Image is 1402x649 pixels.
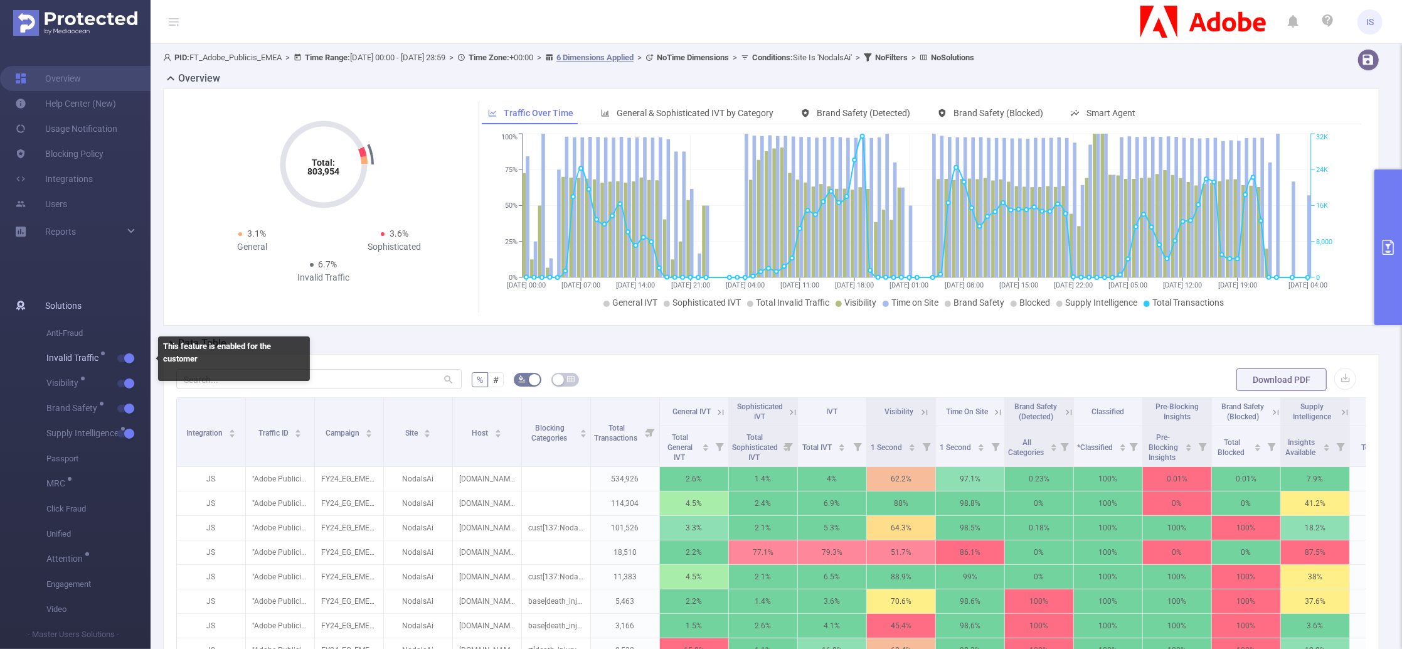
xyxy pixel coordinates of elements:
[1281,565,1349,589] p: 38%
[1143,540,1211,564] p: 0%
[509,274,518,282] tspan: 0%
[505,238,518,246] tspan: 25%
[258,429,290,437] span: Traffic ID
[522,589,590,613] p: base[death_injury_military:medium]
[591,491,659,515] p: 114,304
[1054,281,1093,289] tspan: [DATE] 22:00
[987,426,1004,466] i: Filter menu
[295,427,302,431] i: icon: caret-up
[252,271,395,284] div: Invalid Traffic
[453,491,521,515] p: [DOMAIN_NAME]
[472,429,491,437] span: Host
[228,427,236,435] div: Sort
[305,53,350,62] b: Time Range:
[312,158,335,168] tspan: Total:
[1212,467,1280,491] p: 0.01%
[533,53,545,62] span: >
[1281,540,1349,564] p: 87.5%
[507,281,546,289] tspan: [DATE] 00:00
[1050,442,1058,449] div: Sort
[729,467,797,491] p: 1.4%
[591,565,659,589] p: 11,383
[867,614,935,638] p: 45.4%
[1005,614,1073,638] p: 100%
[672,407,711,416] span: General IVT
[453,516,521,540] p: [DOMAIN_NAME]
[798,589,866,613] p: 3.6%
[246,516,314,540] p: "Adobe Publicis Emea Tier 1" [27133]
[908,442,915,446] i: icon: caret-up
[660,565,728,589] p: 4.5%
[1222,402,1265,421] span: Brand Safety (Blocked)
[46,378,83,387] span: Visibility
[634,53,645,62] span: >
[594,424,639,442] span: Total Transactions
[668,433,693,462] span: Total General IVT
[1119,442,1127,449] div: Sort
[384,614,452,638] p: NodalsAi
[561,281,600,289] tspan: [DATE] 07:00
[15,91,116,116] a: Help Center (New)
[45,227,76,237] span: Reports
[729,540,797,564] p: 77.1%
[671,281,710,289] tspan: [DATE] 21:00
[1077,443,1115,452] span: *Classified
[1005,565,1073,589] p: 0%
[315,516,383,540] p: FY24_EG_EMEA_Creative_CCM_Acquisition_Buy_4200323233_P36036 [225038]
[315,491,383,515] p: FY24_EG_EMEA_Creative_CCM_Acquisition_Buy_4200323233_P36036 [225038]
[1149,433,1178,462] span: Pre-Blocking Insights
[246,565,314,589] p: "Adobe Publicis Emea Tier 1" [27133]
[936,516,1004,540] p: 98.5%
[246,540,314,564] p: "Adobe Publicis Emea Tier 1" [27133]
[315,589,383,613] p: FY24_EG_EMEA_Creative_CCM_Acquisition_Buy_4200323233_P36036 [225038]
[504,108,573,118] span: Traffic Over Time
[522,614,590,638] p: base[death_injury_military:medium],cust[137:Nodals token Blocking List 190825]
[591,516,659,540] p: 101,526
[176,369,462,389] input: Search...
[15,66,81,91] a: Overview
[45,293,82,318] span: Solutions
[884,407,913,416] span: Visibility
[660,540,728,564] p: 2.2%
[229,427,236,431] i: icon: caret-up
[1143,589,1211,613] p: 100%
[729,53,741,62] span: >
[1324,442,1330,446] i: icon: caret-up
[703,442,709,446] i: icon: caret-up
[798,565,866,589] p: 6.5%
[867,565,935,589] p: 88.9%
[163,341,271,363] b: This feature is enabled for the customer
[945,281,984,289] tspan: [DATE] 08:00
[729,491,797,515] p: 2.4%
[177,467,245,491] p: JS
[936,589,1004,613] p: 98.6%
[908,53,920,62] span: >
[518,375,526,383] i: icon: bg-colors
[46,554,87,563] span: Attention
[13,10,137,36] img: Protected Media
[163,53,974,62] span: FT_Adobe_Publicis_EMEA [DATE] 00:00 - [DATE] 23:59 +00:00
[1212,540,1280,564] p: 0%
[729,614,797,638] p: 2.6%
[1293,402,1331,421] span: Supply Intelligence
[46,496,151,522] span: Click Fraud
[729,516,797,540] p: 2.1%
[1086,108,1135,118] span: Smart Agent
[1019,298,1050,308] span: Blocked
[827,407,838,416] span: IVT
[15,116,117,141] a: Usage Notification
[711,426,728,466] i: Filter menu
[1109,281,1148,289] tspan: [DATE] 05:00
[737,402,783,421] span: Sophisticated IVT
[867,589,935,613] p: 70.6%
[867,540,935,564] p: 51.7%
[1236,368,1327,391] button: Download PDF
[505,166,518,174] tspan: 75%
[453,540,521,564] p: [DOMAIN_NAME]
[1281,467,1349,491] p: 7.9%
[580,432,587,436] i: icon: caret-down
[617,108,773,118] span: General & Sophisticated IVT by Category
[174,53,189,62] b: PID:
[495,432,502,436] i: icon: caret-down
[1005,467,1073,491] p: 0.23%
